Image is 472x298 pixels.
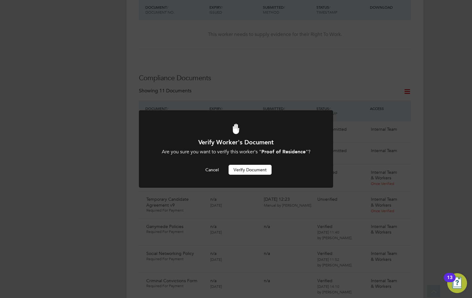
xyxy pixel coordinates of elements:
b: Proof of Residence [261,149,306,155]
div: Are you sure you want to verify this worker's " "? [156,149,316,155]
button: Open Resource Center, 13 new notifications [447,273,467,293]
button: Cancel [200,165,224,175]
h1: Verify Worker's Document [156,138,316,146]
button: Verify Document [229,165,272,175]
div: 13 [447,278,453,286]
